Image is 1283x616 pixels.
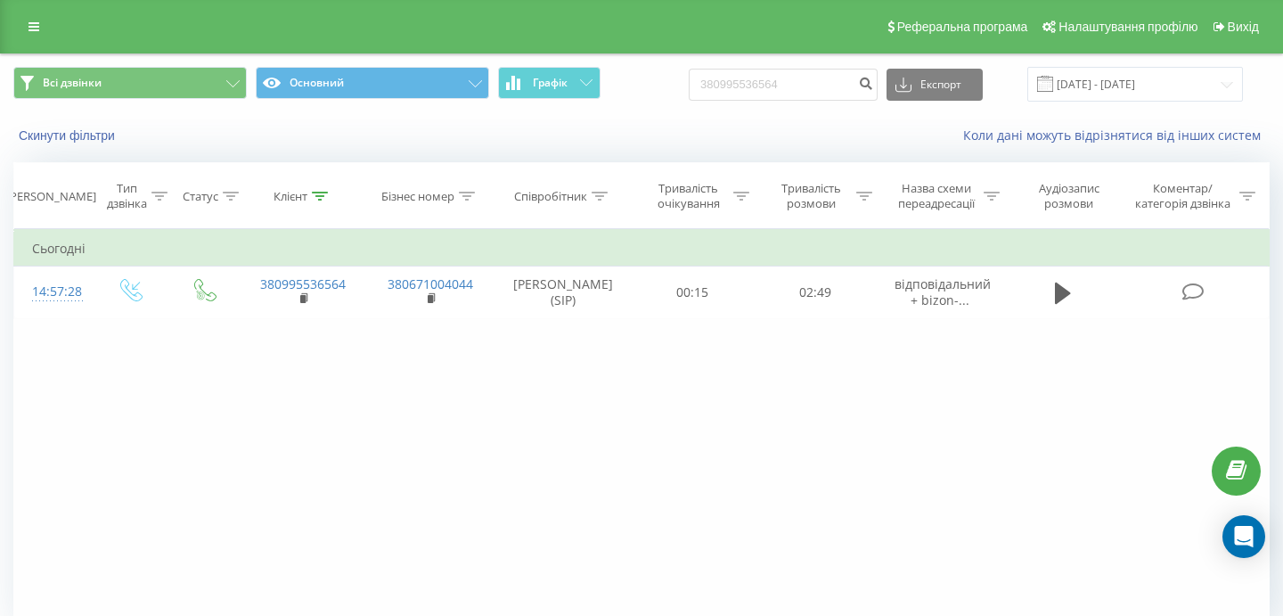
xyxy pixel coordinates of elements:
div: Тривалість розмови [770,181,852,211]
button: Основний [256,67,489,99]
button: Експорт [887,69,983,101]
div: Статус [183,189,218,204]
div: Тип дзвінка [107,181,147,211]
div: Open Intercom Messenger [1222,515,1265,558]
div: [PERSON_NAME] [6,189,96,204]
button: Скинути фільтри [13,127,124,144]
div: Тривалість очікування [648,181,730,211]
input: Пошук за номером [689,69,878,101]
button: Всі дзвінки [13,67,247,99]
span: Графік [533,77,568,89]
span: Всі дзвінки [43,76,102,90]
span: Реферальна програма [897,20,1028,34]
td: 00:15 [632,267,755,318]
button: Графік [498,67,601,99]
div: Аудіозапис розмови [1020,181,1117,211]
span: Вихід [1228,20,1259,34]
a: 380995536564 [260,275,346,292]
span: відповідальний + ﻿bizon-... [895,275,991,308]
a: 380671004044 [388,275,473,292]
div: Коментар/категорія дзвінка [1131,181,1235,211]
td: 02:49 [754,267,877,318]
span: Налаштування профілю [1058,20,1197,34]
a: Коли дані можуть відрізнятися вiд інших систем [963,127,1270,144]
div: Співробітник [514,189,587,204]
div: 14:57:28 [32,275,75,309]
td: [PERSON_NAME] (SIP) [494,267,632,318]
div: Бізнес номер [381,189,454,204]
td: Сьогодні [14,231,1270,267]
div: Клієнт [274,189,307,204]
div: Назва схеми переадресації [893,181,979,211]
